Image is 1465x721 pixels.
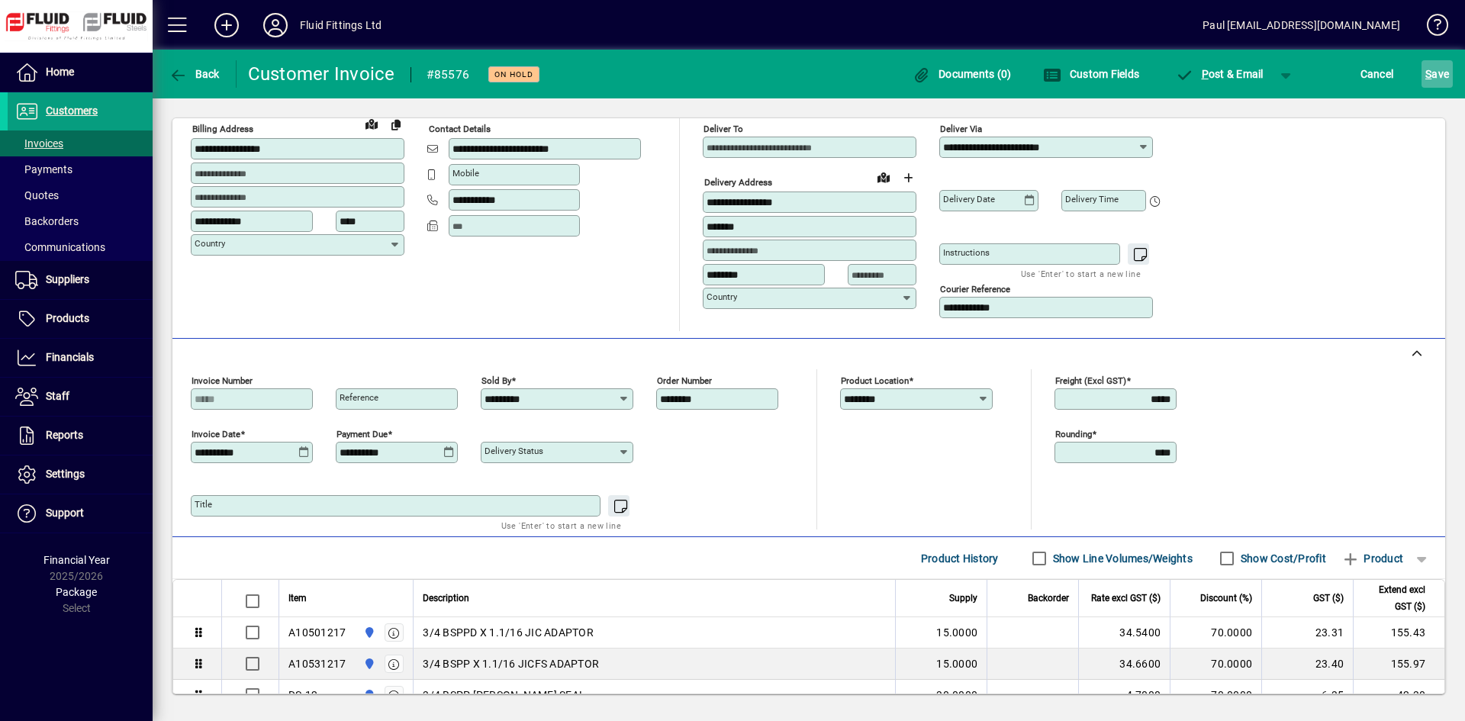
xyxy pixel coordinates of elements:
[192,429,240,439] mat-label: Invoice date
[15,137,63,150] span: Invoices
[452,168,479,179] mat-label: Mobile
[8,417,153,455] a: Reports
[8,130,153,156] a: Invoices
[1363,581,1425,615] span: Extend excl GST ($)
[1055,429,1092,439] mat-label: Rounding
[1050,551,1193,566] label: Show Line Volumes/Weights
[46,351,94,363] span: Financials
[8,53,153,92] a: Home
[921,546,999,571] span: Product History
[46,66,74,78] span: Home
[1202,68,1209,80] span: P
[288,687,317,703] div: DS-12
[43,554,110,566] span: Financial Year
[8,494,153,533] a: Support
[936,687,977,703] span: 30.0000
[1353,680,1444,711] td: 42.30
[423,625,594,640] span: 3/4 BSPPD X 1.1/16 JIC ADAPTOR
[1088,687,1161,703] div: 4.7000
[300,13,382,37] div: Fluid Fittings Ltd
[15,215,79,227] span: Backorders
[1043,68,1139,80] span: Custom Fields
[841,375,909,386] mat-label: Product location
[1203,13,1400,37] div: Paul [EMAIL_ADDRESS][DOMAIN_NAME]
[153,60,237,88] app-page-header-button: Back
[1353,617,1444,649] td: 155.43
[248,62,395,86] div: Customer Invoice
[46,105,98,117] span: Customers
[8,339,153,377] a: Financials
[46,273,89,285] span: Suppliers
[1200,590,1252,607] span: Discount (%)
[8,300,153,338] a: Products
[1170,617,1261,649] td: 70.0000
[169,68,220,80] span: Back
[359,687,377,703] span: AUCKLAND
[1088,625,1161,640] div: 34.5400
[1334,545,1411,572] button: Product
[195,238,225,249] mat-label: Country
[202,11,251,39] button: Add
[288,590,307,607] span: Item
[340,392,378,403] mat-label: Reference
[936,625,977,640] span: 15.0000
[46,390,69,402] span: Staff
[707,291,737,302] mat-label: Country
[940,284,1010,295] mat-label: Courier Reference
[8,455,153,494] a: Settings
[1425,68,1431,80] span: S
[359,111,384,136] a: View on map
[936,656,977,671] span: 15.0000
[423,590,469,607] span: Description
[1170,680,1261,711] td: 70.0000
[384,112,408,137] button: Copy to Delivery address
[165,60,224,88] button: Back
[1028,590,1069,607] span: Backorder
[46,507,84,519] span: Support
[336,429,388,439] mat-label: Payment due
[1360,62,1394,86] span: Cancel
[1238,551,1326,566] label: Show Cost/Profit
[288,625,346,640] div: A10501217
[940,124,982,134] mat-label: Deliver via
[195,499,212,510] mat-label: Title
[1021,265,1141,282] mat-hint: Use 'Enter' to start a new line
[427,63,470,87] div: #85576
[871,165,896,189] a: View on map
[1261,617,1353,649] td: 23.31
[915,545,1005,572] button: Product History
[8,234,153,260] a: Communications
[1091,590,1161,607] span: Rate excl GST ($)
[501,517,621,534] mat-hint: Use 'Enter' to start a new line
[8,378,153,416] a: Staff
[485,446,543,456] mat-label: Delivery status
[1039,60,1143,88] button: Custom Fields
[704,124,743,134] mat-label: Deliver To
[46,429,83,441] span: Reports
[1422,60,1453,88] button: Save
[1261,680,1353,711] td: 6.35
[943,247,990,258] mat-label: Instructions
[1175,68,1264,80] span: ost & Email
[359,655,377,672] span: AUCKLAND
[657,375,712,386] mat-label: Order number
[1415,3,1446,53] a: Knowledge Base
[46,468,85,480] span: Settings
[494,69,533,79] span: On hold
[913,68,1012,80] span: Documents (0)
[909,60,1016,88] button: Documents (0)
[1313,590,1344,607] span: GST ($)
[949,590,977,607] span: Supply
[896,166,920,190] button: Choose address
[1353,649,1444,680] td: 155.97
[15,163,72,175] span: Payments
[1425,62,1449,86] span: ave
[56,586,97,598] span: Package
[192,375,253,386] mat-label: Invoice number
[8,156,153,182] a: Payments
[1261,649,1353,680] td: 23.40
[481,375,511,386] mat-label: Sold by
[423,687,585,703] span: 3/4 BSPP [PERSON_NAME] SEAL
[1170,649,1261,680] td: 70.0000
[1088,656,1161,671] div: 34.6600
